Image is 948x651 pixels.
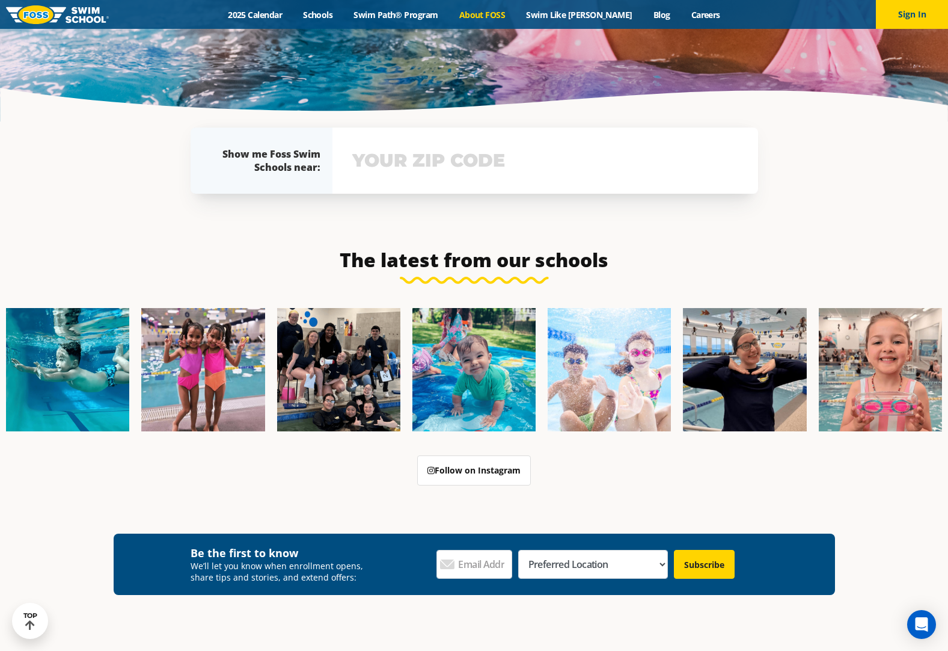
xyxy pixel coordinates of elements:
[191,546,372,560] h4: Be the first to know
[643,9,680,20] a: Blog
[343,9,448,20] a: Swim Path® Program
[349,143,741,178] input: YOUR ZIP CODE
[215,147,320,174] div: Show me Foss Swim Schools near:
[674,550,735,579] input: Subscribe
[191,560,372,583] p: We’ll let you know when enrollment opens, share tips and stories, and extend offers:
[141,308,265,431] img: Fa25-Website-Images-8-600x600.jpg
[436,550,512,579] input: Email Address
[417,455,531,486] a: Follow on Instagram
[412,308,536,431] img: Fa25-Website-Images-600x600.png
[448,9,516,20] a: About FOSS
[907,610,936,639] div: Open Intercom Messenger
[6,308,129,431] img: Fa25-Website-Images-1-600x600.png
[516,9,643,20] a: Swim Like [PERSON_NAME]
[277,308,400,431] img: Fa25-Website-Images-2-600x600.png
[683,308,806,431] img: Fa25-Website-Images-9-600x600.jpg
[23,612,37,631] div: TOP
[819,308,942,431] img: Fa25-Website-Images-14-600x600.jpg
[6,5,109,24] img: FOSS Swim School Logo
[548,308,671,431] img: FCC_FOSS_GeneralShoot_May_FallCampaign_lowres-9556-600x600.jpg
[218,9,293,20] a: 2025 Calendar
[293,9,343,20] a: Schools
[680,9,730,20] a: Careers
